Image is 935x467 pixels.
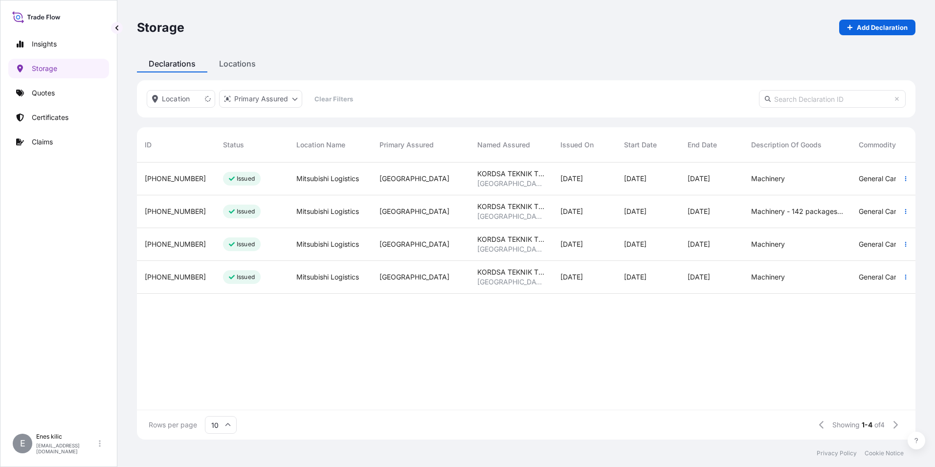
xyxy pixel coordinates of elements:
span: Mitsubishi Logistics [296,239,359,249]
span: KORDSA TEKNIK TEKSTIL A.S [477,267,545,277]
span: [DATE] [624,239,646,249]
p: Issued [237,208,255,215]
span: [DATE] [560,207,583,216]
p: Storage [137,20,184,35]
span: Machinery - 142 packages - 604,752 RT volume [751,207,843,216]
p: Quotes [32,88,55,98]
span: Named Assured [477,140,530,150]
a: Privacy Policy [817,449,857,457]
span: KORDSA TEKNIK TEKSTIL A.S [477,169,545,179]
span: Start Date [624,140,657,150]
button: location Filter options [147,90,215,108]
p: Certificates [32,113,68,122]
p: Enes kilic [36,433,97,441]
span: ID [145,140,152,150]
span: Primary Assured [379,140,434,150]
a: Quotes [8,83,109,103]
span: [DATE] [560,239,583,249]
span: E [20,439,25,448]
span: [GEOGRAPHIC_DATA] [477,244,545,254]
span: KORDSA TEKNIK TEKSTIL A.S [477,234,545,244]
span: 1-4 [862,420,872,430]
span: of 4 [874,420,885,430]
input: Search Declaration ID [759,90,906,108]
div: Declarations [137,55,207,72]
a: Storage [8,59,109,78]
p: Claims [32,137,53,147]
span: Machinery [751,174,785,184]
p: Clear Filters [314,94,353,104]
p: [EMAIL_ADDRESS][DOMAIN_NAME] [36,443,97,454]
span: Issued On [560,140,594,150]
p: Issued [237,240,255,248]
p: Issued [237,175,255,183]
a: Cookie Notice [865,449,904,457]
span: Machinery [751,239,785,249]
button: distributor Filter options [219,90,302,108]
div: Locations [207,55,267,72]
span: [PHONE_NUMBER] [145,239,206,249]
span: Mitsubishi Logistics [296,272,359,282]
a: Claims [8,132,109,152]
span: Mitsubishi Logistics [296,174,359,184]
span: [PHONE_NUMBER] [145,207,206,216]
span: End Date [688,140,717,150]
p: Insights [32,39,57,49]
span: [GEOGRAPHIC_DATA] [379,174,449,184]
span: Machinery [751,272,785,282]
a: Certificates [8,108,109,127]
a: Insights [8,34,109,54]
span: Description of Goods [751,140,822,150]
span: [DATE] [624,207,646,216]
span: [GEOGRAPHIC_DATA] [379,207,449,216]
span: Mitsubishi Logistics [296,207,359,216]
span: [GEOGRAPHIC_DATA] [477,211,545,221]
p: Storage [32,64,57,73]
span: [GEOGRAPHIC_DATA] [379,239,449,249]
p: Location [162,94,190,104]
p: Issued [237,273,255,281]
span: KORDSA TEKNIK TEKSTIL A.S [477,202,545,211]
button: Clear Filters [306,91,361,107]
p: Add Declaration [857,23,908,32]
span: Status [223,140,244,150]
span: [GEOGRAPHIC_DATA] [477,179,545,188]
span: [GEOGRAPHIC_DATA] [477,277,545,287]
span: [GEOGRAPHIC_DATA] [379,272,449,282]
span: Rows per page [149,420,197,430]
span: [PHONE_NUMBER] [145,272,206,282]
p: Primary Assured [234,94,288,104]
span: [DATE] [624,272,646,282]
span: Showing [832,420,860,430]
span: [PHONE_NUMBER] [145,174,206,184]
span: [DATE] [688,174,710,184]
span: [DATE] [688,272,710,282]
a: Add Declaration [839,20,915,35]
span: Commodity [859,140,896,150]
span: [DATE] [560,272,583,282]
span: Location Name [296,140,345,150]
span: [DATE] [560,174,583,184]
span: [DATE] [688,239,710,249]
span: [DATE] [688,207,710,216]
span: [DATE] [624,174,646,184]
